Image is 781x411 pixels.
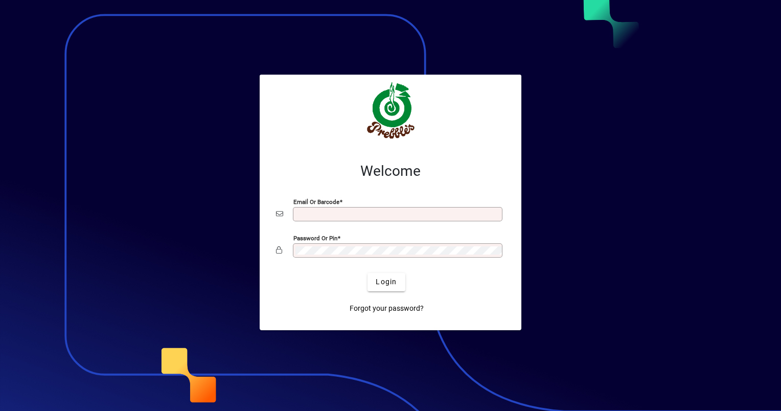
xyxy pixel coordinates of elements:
[350,303,424,314] span: Forgot your password?
[293,198,339,205] mat-label: Email or Barcode
[293,234,337,241] mat-label: Password or Pin
[346,300,428,318] a: Forgot your password?
[276,163,505,180] h2: Welcome
[376,277,397,287] span: Login
[367,273,405,291] button: Login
